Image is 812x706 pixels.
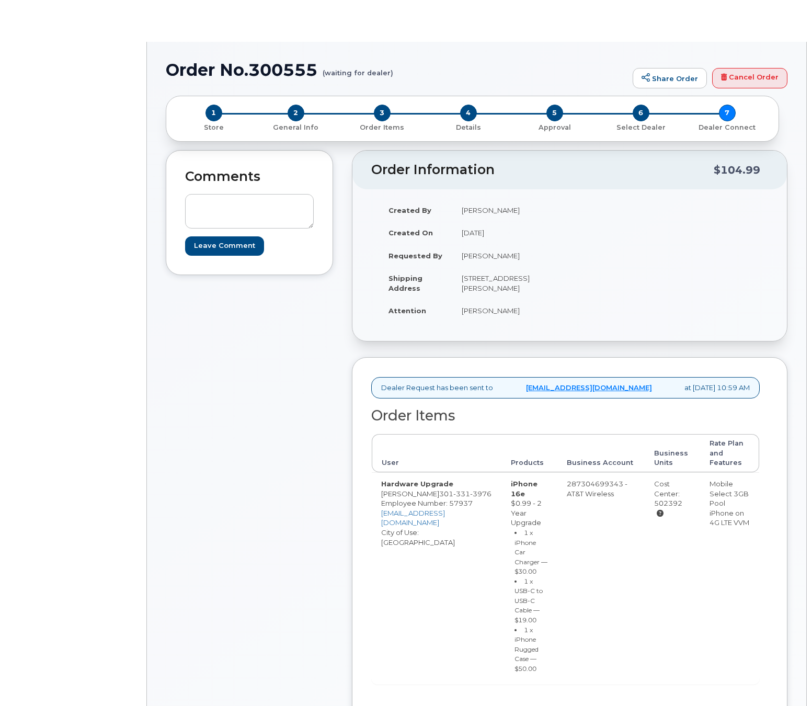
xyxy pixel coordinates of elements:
th: Business Units [645,434,700,472]
h1: Order No.300555 [166,61,627,79]
td: Mobile Select 3GB Pool iPhone on 4G LTE VVM [700,472,759,684]
a: Cancel Order [712,68,787,89]
span: 1 [205,105,222,121]
strong: Created By [388,206,431,214]
a: 5 Approval [511,121,598,132]
a: 4 Details [425,121,511,132]
th: Rate Plan and Features [700,434,759,472]
span: 5 [546,105,563,121]
span: 331 [453,489,470,498]
a: 3 Order Items [339,121,425,132]
small: 1 x iPhone Car Charger — $30.00 [514,529,547,575]
td: [PERSON_NAME] [452,244,562,267]
a: Share Order [633,68,707,89]
strong: iPhone 16e [511,480,537,498]
span: 301 [439,489,491,498]
h2: Order Items [371,408,760,424]
p: Store [179,123,248,132]
strong: Hardware Upgrade [381,480,453,488]
h2: Comments [185,169,314,184]
td: [STREET_ADDRESS][PERSON_NAME] [452,267,562,299]
span: 6 [633,105,649,121]
a: 6 Select Dealer [598,121,684,132]
a: 1 Store [175,121,253,132]
td: [PERSON_NAME] City of Use: [GEOGRAPHIC_DATA] [372,472,501,684]
td: 287304699343 - AT&T Wireless [557,472,645,684]
td: $0.99 - 2 Year Upgrade [501,472,557,684]
div: Dealer Request has been sent to at [DATE] 10:59 AM [371,377,760,398]
th: User [372,434,501,472]
span: 2 [288,105,304,121]
td: [PERSON_NAME] [452,299,562,322]
small: (waiting for dealer) [323,61,393,77]
span: 3 [374,105,391,121]
th: Business Account [557,434,645,472]
p: Approval [516,123,593,132]
div: Cost Center: 502392 [654,479,690,518]
span: Employee Number: 57937 [381,499,473,507]
small: 1 x USB-C to USB-C Cable — $19.00 [514,577,543,624]
strong: Attention [388,306,426,315]
strong: Created On [388,229,433,237]
input: Leave Comment [185,236,264,256]
p: General Info [257,123,335,132]
span: 4 [460,105,477,121]
p: Details [429,123,507,132]
p: Order Items [343,123,421,132]
th: Products [501,434,557,472]
strong: Requested By [388,252,442,260]
div: $104.99 [714,160,760,180]
a: [EMAIL_ADDRESS][DOMAIN_NAME] [526,383,652,393]
td: [DATE] [452,221,562,244]
small: 1 x iPhone Rugged Case — $50.00 [514,626,539,673]
a: [EMAIL_ADDRESS][DOMAIN_NAME] [381,509,445,527]
h2: Order Information [371,163,714,177]
p: Select Dealer [602,123,680,132]
strong: Shipping Address [388,274,422,292]
span: 3976 [470,489,491,498]
a: 2 General Info [253,121,339,132]
td: [PERSON_NAME] [452,199,562,222]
